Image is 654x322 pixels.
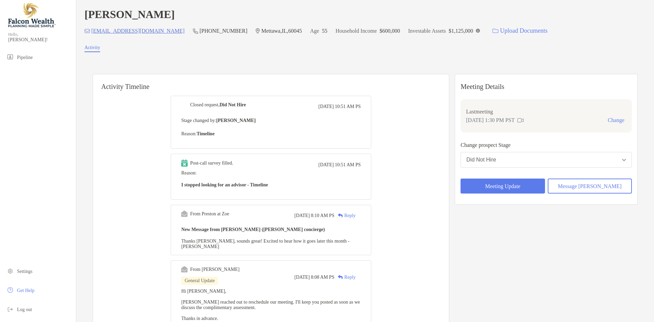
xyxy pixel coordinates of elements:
[310,27,319,35] p: Age
[338,213,343,218] img: Reply icon
[493,29,498,33] img: button icon
[334,212,356,219] div: Reply
[181,170,361,189] span: Reason:
[476,29,480,33] img: Info Icon
[461,152,632,168] button: Did Not Hire
[190,160,233,166] div: Post-call survey filled.
[181,211,188,217] img: Event icon
[181,116,361,125] p: Stage changed by:
[294,275,310,280] span: [DATE]
[190,267,239,272] div: From [PERSON_NAME]
[193,28,198,34] img: Phone Icon
[181,159,188,167] img: Event icon
[190,102,246,108] div: Closed request,
[466,157,496,163] div: Did Not Hire
[338,275,343,279] img: Reply icon
[8,3,56,27] img: Falcon Wealth Planning Logo
[461,82,632,91] p: Meeting Details
[17,307,32,312] span: Log out
[181,129,361,138] p: Reason:
[219,102,246,107] b: Did Not Hire
[6,267,14,275] img: settings icon
[461,179,545,194] button: Meeting Update
[622,159,626,161] img: Open dropdown arrow
[379,27,400,35] p: $600,000
[197,131,215,136] b: Timeline
[181,102,188,108] img: Event icon
[517,118,524,123] img: communication type
[84,29,90,33] img: Email Icon
[335,162,361,168] span: 10:51 AM PS
[216,118,256,123] b: [PERSON_NAME]
[181,239,349,249] span: Thanks [PERSON_NAME], sounds great! Excited to hear how it goes later this month -[PERSON_NAME]
[91,27,185,35] p: [EMAIL_ADDRESS][DOMAIN_NAME]
[261,27,302,35] p: Mettawa , IL , 60045
[181,277,218,285] div: General Update
[336,27,377,35] p: Household Income
[181,266,188,273] img: Event icon
[449,27,473,35] p: $1,125,000
[334,274,356,281] div: Reply
[606,117,626,124] button: Change
[200,27,247,35] p: [PHONE_NUMBER]
[93,74,449,91] h6: Activity Timeline
[488,24,552,38] a: Upload Documents
[548,179,632,194] button: Message [PERSON_NAME]
[8,37,72,43] span: [PERSON_NAME]!
[466,107,626,116] p: Last meeting
[461,141,632,149] p: Change prospect Stage
[6,286,14,294] img: get-help icon
[84,45,100,52] a: Activity
[311,213,334,218] span: 8:10 AM PS
[17,269,32,274] span: Settings
[311,275,334,280] span: 8:08 AM PS
[190,211,229,217] div: From Preston at Zoe
[294,213,310,218] span: [DATE]
[6,53,14,61] img: pipeline icon
[322,27,327,35] p: 55
[84,8,175,21] h4: [PERSON_NAME]
[255,28,260,34] img: Location Icon
[466,116,515,124] p: [DATE] 1:30 PM PST
[181,182,268,187] b: I stopped looking for an advisor - Timeline
[318,104,334,109] span: [DATE]
[17,55,33,60] span: Pipeline
[181,227,325,232] b: New Message from [PERSON_NAME] ([PERSON_NAME] concierge)
[6,305,14,313] img: logout icon
[335,104,361,109] span: 10:51 AM PS
[17,288,34,293] span: Get Help
[408,27,446,35] p: Investable Assets
[318,162,334,168] span: [DATE]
